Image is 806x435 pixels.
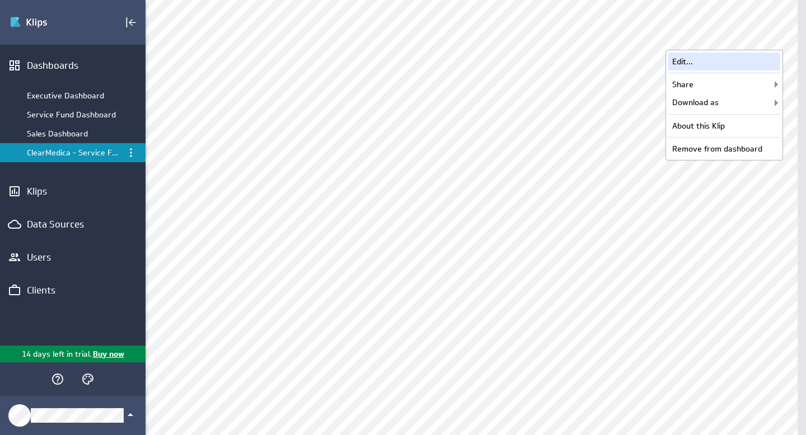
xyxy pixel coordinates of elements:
div: Klips [27,185,119,197]
div: Remove from dashboard [668,140,780,158]
div: Executive Dashboard [27,91,120,101]
div: Service Fund Dashboard [27,110,120,120]
div: ClearMedica - Service Fund Dashboard [27,148,120,158]
div: Collapse [121,13,140,32]
div: Themes [78,370,97,389]
div: About this Klip [668,117,780,135]
div: Edit... [668,53,780,70]
div: Share [668,75,780,93]
div: Sales Dashboard [27,129,120,139]
div: Dashboards [27,59,119,72]
img: Klipfolio klips logo [10,13,88,31]
p: 14 days left in trial. [22,348,92,360]
div: Data Sources [27,218,119,230]
div: Go to Dashboards [10,13,88,31]
p: Buy now [92,348,124,360]
div: Menu [124,146,138,159]
div: Download as [668,93,780,111]
div: Dashboard menu [124,146,138,159]
div: Help [48,370,67,389]
div: Clients [27,284,119,296]
svg: Themes [81,372,95,386]
div: Users [27,251,119,263]
div: Menu [123,145,139,160]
